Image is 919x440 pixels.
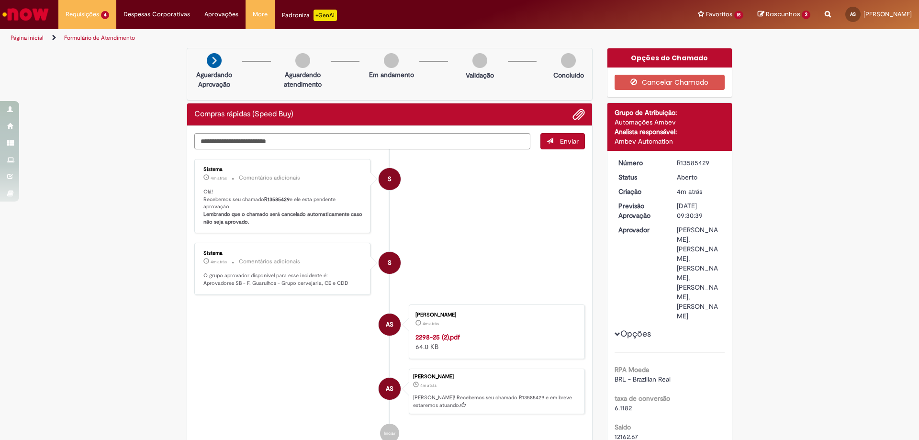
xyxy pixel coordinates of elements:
[295,53,310,68] img: img-circle-grey.png
[415,332,575,351] div: 64.0 KB
[203,211,364,226] b: Lembrando que o chamado será cancelado automaticamente caso não seja aprovado.
[615,75,725,90] button: Cancelar Chamado
[615,365,649,374] b: RPA Moeda
[386,313,393,336] span: AS
[850,11,856,17] span: AS
[239,174,300,182] small: Comentários adicionais
[415,312,575,318] div: [PERSON_NAME]
[615,394,670,403] b: taxa de conversão
[560,137,579,146] span: Enviar
[615,108,725,117] div: Grupo de Atribuição:
[211,175,227,181] time: 01/10/2025 11:30:50
[207,53,222,68] img: arrow-next.png
[561,53,576,68] img: img-circle-grey.png
[466,70,494,80] p: Validação
[572,108,585,121] button: Adicionar anexos
[611,187,670,196] dt: Criação
[615,404,632,412] span: 6.1182
[540,133,585,149] button: Enviar
[611,201,670,220] dt: Previsão Aprovação
[101,11,109,19] span: 4
[264,196,290,203] b: R13585429
[802,11,810,19] span: 2
[282,10,337,21] div: Padroniza
[369,70,414,79] p: Em andamento
[611,158,670,168] dt: Número
[64,34,135,42] a: Formulário de Atendimento
[472,53,487,68] img: img-circle-grey.png
[204,10,238,19] span: Aprovações
[615,375,671,384] span: BRL - Brazilian Real
[615,423,631,431] b: Saldo
[415,333,460,341] a: 2298-25 (2).pdf
[706,10,732,19] span: Favoritos
[191,70,237,89] p: Aguardando Aprovação
[314,10,337,21] p: +GenAi
[607,48,732,68] div: Opções do Chamado
[677,172,721,182] div: Aberto
[203,272,363,287] p: O grupo aprovador disponível para esse incidente é: Aprovadores SB - F. Guarulhos - Grupo cerveja...
[379,378,401,400] div: Ana Bernardo Santos
[203,188,363,226] p: Olá! Recebemos seu chamado e ele esta pendente aprovação.
[203,167,363,172] div: Sistema
[413,374,580,380] div: [PERSON_NAME]
[211,259,227,265] span: 4m atrás
[420,383,437,388] time: 01/10/2025 11:30:39
[379,168,401,190] div: System
[734,11,744,19] span: 15
[7,29,605,47] ul: Trilhas de página
[615,136,725,146] div: Ambev Automation
[420,383,437,388] span: 4m atrás
[123,10,190,19] span: Despesas Corporativas
[1,5,50,24] img: ServiceNow
[194,110,293,119] h2: Compras rápidas (Speed Buy) Histórico de tíquete
[611,172,670,182] dt: Status
[379,314,401,336] div: Ana Bernardo Santos
[211,259,227,265] time: 01/10/2025 11:30:48
[203,250,363,256] div: Sistema
[677,201,721,220] div: [DATE] 09:30:39
[615,117,725,127] div: Automações Ambev
[677,187,702,196] span: 4m atrás
[386,377,393,400] span: AS
[615,127,725,136] div: Analista responsável:
[211,175,227,181] span: 4m atrás
[553,70,584,80] p: Concluído
[677,158,721,168] div: R13585429
[413,394,580,409] p: [PERSON_NAME]! Recebemos seu chamado R13585429 e em breve estaremos atuando.
[194,369,585,415] li: Ana Bernardo Santos
[423,321,439,327] span: 4m atrás
[766,10,800,19] span: Rascunhos
[388,251,392,274] span: S
[677,225,721,321] div: [PERSON_NAME], [PERSON_NAME], [PERSON_NAME], [PERSON_NAME], [PERSON_NAME]
[384,53,399,68] img: img-circle-grey.png
[758,10,810,19] a: Rascunhos
[194,133,530,149] textarea: Digite sua mensagem aqui...
[253,10,268,19] span: More
[239,258,300,266] small: Comentários adicionais
[677,187,702,196] time: 01/10/2025 11:30:39
[66,10,99,19] span: Requisições
[677,187,721,196] div: 01/10/2025 11:30:39
[388,168,392,191] span: S
[280,70,326,89] p: Aguardando atendimento
[863,10,912,18] span: [PERSON_NAME]
[423,321,439,327] time: 01/10/2025 11:30:31
[11,34,44,42] a: Página inicial
[379,252,401,274] div: System
[611,225,670,235] dt: Aprovador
